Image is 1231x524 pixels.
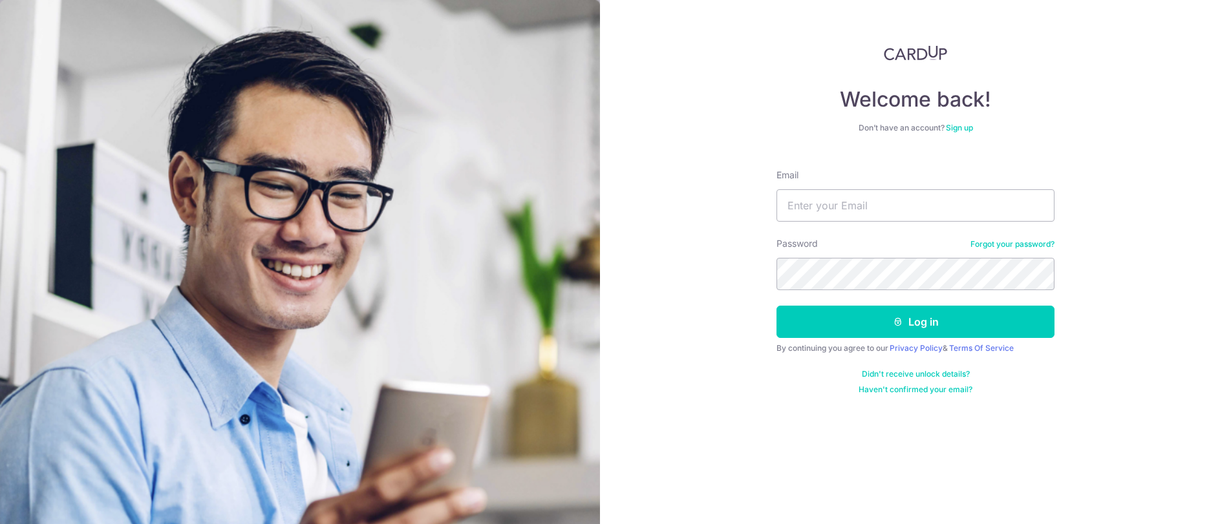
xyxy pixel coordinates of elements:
a: Haven't confirmed your email? [859,384,972,395]
label: Password [776,237,818,250]
div: By continuing you agree to our & [776,343,1054,353]
input: Enter your Email [776,189,1054,222]
a: Forgot your password? [970,239,1054,249]
a: Terms Of Service [949,343,1014,353]
a: Didn't receive unlock details? [862,369,970,379]
h4: Welcome back! [776,87,1054,112]
button: Log in [776,306,1054,338]
img: CardUp Logo [884,45,947,61]
a: Sign up [946,123,973,132]
label: Email [776,169,798,182]
div: Don’t have an account? [776,123,1054,133]
a: Privacy Policy [890,343,943,353]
